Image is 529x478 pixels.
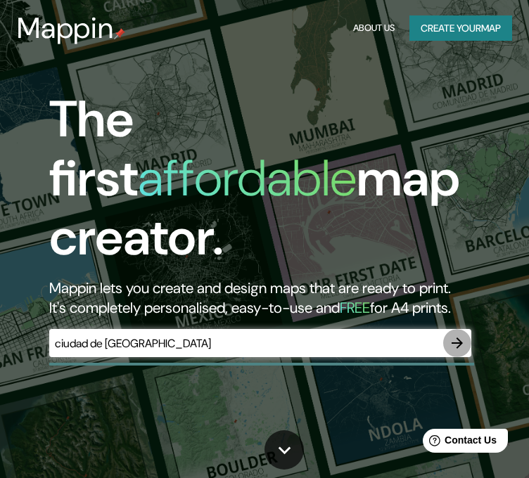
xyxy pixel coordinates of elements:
iframe: Help widget launcher [404,423,514,463]
h5: FREE [340,298,370,318]
h1: affordable [138,146,357,211]
button: About Us [350,15,398,41]
input: Choose your favourite place [49,335,443,351]
h1: The first map creator. [49,90,473,278]
img: mappin-pin [114,28,125,39]
h3: Mappin [17,11,114,45]
h2: Mappin lets you create and design maps that are ready to print. It's completely personalised, eas... [49,278,473,318]
button: Create yourmap [409,15,512,41]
